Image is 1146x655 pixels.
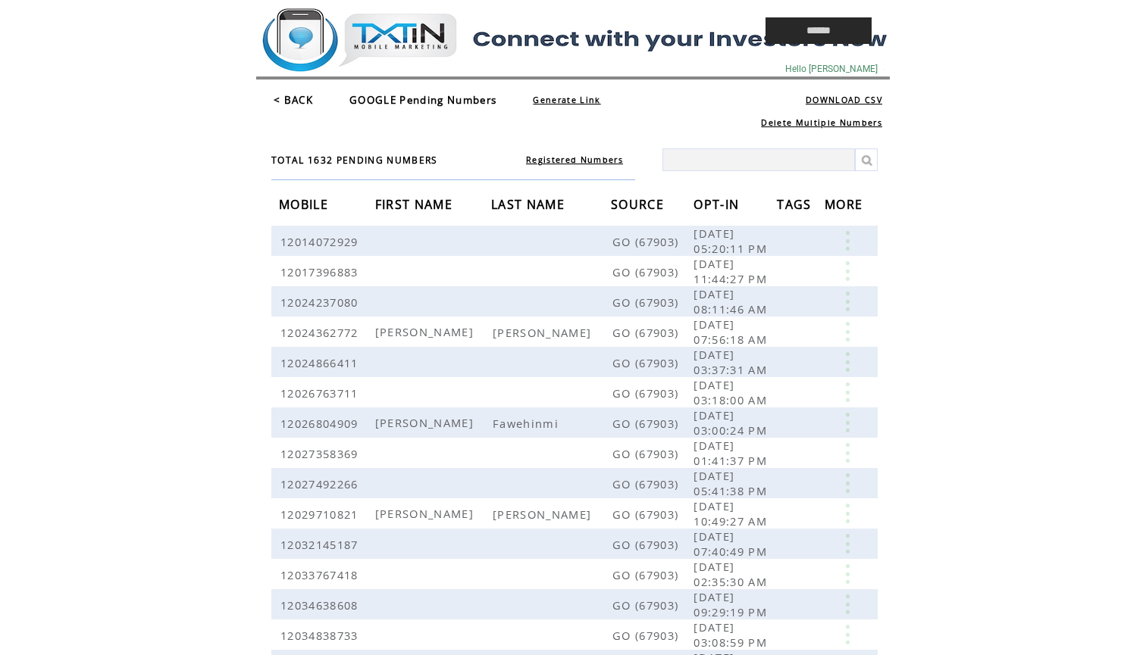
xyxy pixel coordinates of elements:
span: [PERSON_NAME] [493,507,595,522]
span: GO (67903) [612,628,682,643]
span: GO (67903) [612,537,682,552]
span: GO (67903) [612,476,682,491]
span: Hello [PERSON_NAME] [785,64,878,74]
a: OPT-IN [694,199,743,208]
span: [DATE] 10:49:27 AM [694,498,771,529]
span: [DATE] 03:08:59 PM [694,619,771,650]
a: SOURCE [611,199,668,208]
span: TOTAL 1632 PENDING NUMBERS [271,154,438,167]
span: GO (67903) [612,295,682,310]
span: [PERSON_NAME] [375,324,477,339]
a: TAGS [777,199,815,208]
span: TAGS [777,192,815,220]
span: GO (67903) [612,597,682,613]
span: OPT-IN [694,192,743,220]
span: 12029710821 [280,507,362,522]
span: GOOGLE Pending Numbers [349,93,496,107]
span: MOBILE [279,192,332,220]
span: 12024237080 [280,295,362,310]
span: 12034838733 [280,628,362,643]
a: < BACK [274,93,313,107]
a: LAST NAME [491,199,568,208]
span: GO (67903) [612,416,682,431]
span: [DATE] 02:35:30 AM [694,559,771,589]
span: 12027358369 [280,446,362,461]
span: [DATE] 08:11:46 AM [694,286,771,317]
span: GO (67903) [612,507,682,522]
span: 12026804909 [280,416,362,431]
span: [DATE] 05:20:11 PM [694,226,771,256]
span: [DATE] 07:56:18 AM [694,317,771,347]
a: MOBILE [279,199,332,208]
span: 12024866411 [280,355,362,370]
span: [DATE] 03:00:24 PM [694,407,771,438]
span: MORE [825,192,866,220]
span: 12033767418 [280,567,362,582]
span: GO (67903) [612,446,682,461]
a: Generate Link [533,95,600,105]
span: GO (67903) [612,325,682,340]
span: 12034638608 [280,597,362,613]
span: 12026763711 [280,385,362,401]
span: [DATE] 01:41:37 PM [694,438,771,468]
span: [DATE] 07:40:49 PM [694,529,771,559]
span: [PERSON_NAME] [375,506,477,521]
span: 12017396883 [280,264,362,279]
span: GO (67903) [612,264,682,279]
span: Fawehinmi [493,416,562,431]
span: [DATE] 05:41:38 PM [694,468,771,498]
span: [PERSON_NAME] [493,325,595,340]
span: SOURCE [611,192,668,220]
span: GO (67903) [612,385,682,401]
span: 12014072929 [280,234,362,249]
span: GO (67903) [612,355,682,370]
span: 12024362772 [280,325,362,340]
a: Registered Numbers [526,154,623,165]
span: [PERSON_NAME] [375,415,477,430]
span: FIRST NAME [375,192,456,220]
span: GO (67903) [612,567,682,582]
span: [DATE] 11:44:27 PM [694,256,771,286]
span: LAST NAME [491,192,568,220]
span: [DATE] 03:37:31 AM [694,347,771,377]
span: [DATE] 09:29:19 PM [694,589,771,619]
span: 12032145187 [280,537,362,552]
a: Delete Multiple Numbers [761,117,882,128]
a: FIRST NAME [375,199,456,208]
span: 12027492266 [280,476,362,491]
span: [DATE] 03:18:00 AM [694,377,771,407]
a: DOWNLOAD CSV [806,95,882,105]
span: GO (67903) [612,234,682,249]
